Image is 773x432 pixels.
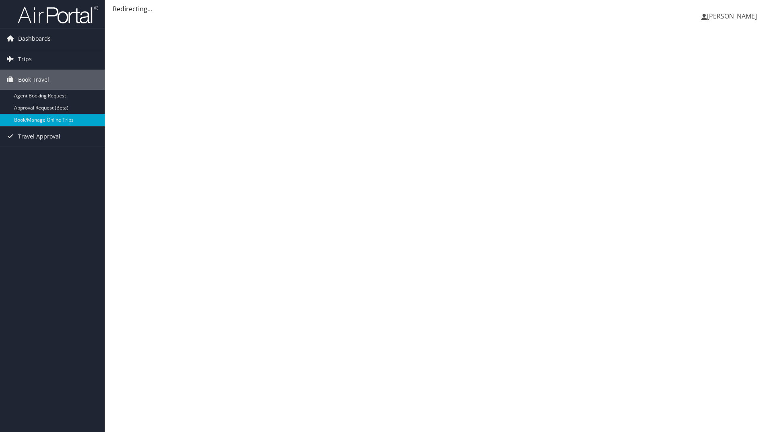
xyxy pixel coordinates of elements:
[18,70,49,90] span: Book Travel
[701,4,765,28] a: [PERSON_NAME]
[18,29,51,49] span: Dashboards
[113,4,765,14] div: Redirecting...
[18,49,32,69] span: Trips
[18,126,60,147] span: Travel Approval
[707,12,757,21] span: [PERSON_NAME]
[18,5,98,24] img: airportal-logo.png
